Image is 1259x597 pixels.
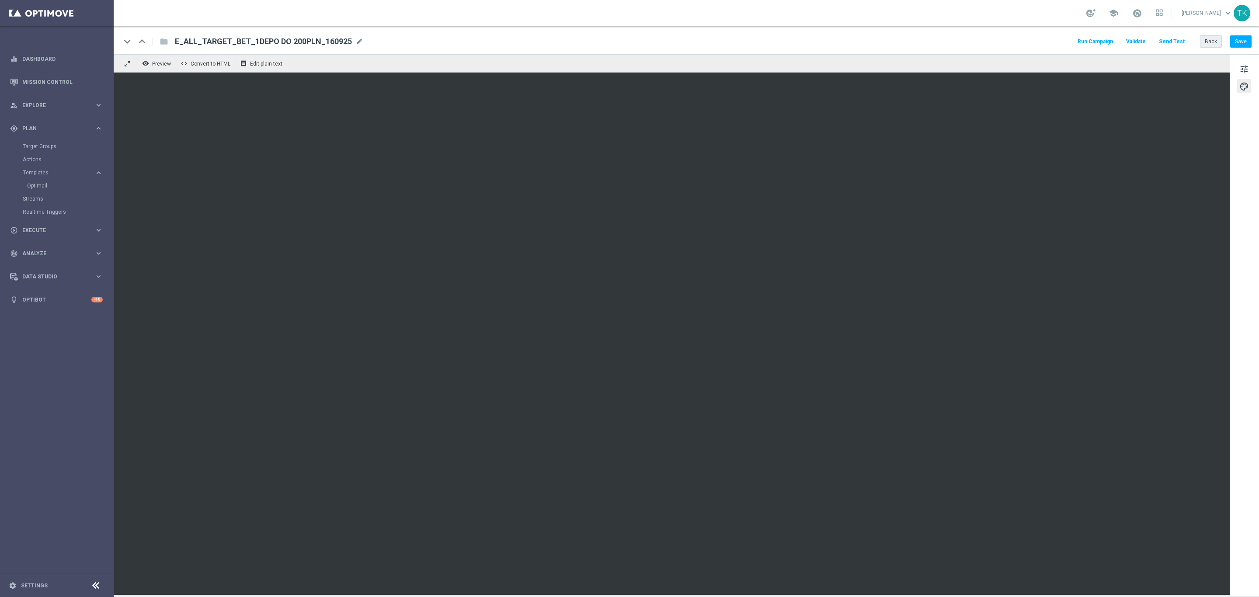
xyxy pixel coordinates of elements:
[1230,35,1252,48] button: Save
[27,182,91,189] a: Optimail
[10,101,18,109] i: person_search
[250,61,282,67] span: Edit plain text
[94,272,103,281] i: keyboard_arrow_right
[10,227,103,234] button: play_circle_outline Execute keyboard_arrow_right
[27,179,113,192] div: Optimail
[23,170,86,175] span: Templates
[10,56,103,62] button: equalizer Dashboard
[9,582,17,590] i: settings
[10,47,103,70] div: Dashboard
[10,101,94,109] div: Explore
[91,297,103,302] div: +10
[10,288,103,311] div: Optibot
[94,249,103,257] i: keyboard_arrow_right
[1234,5,1250,21] div: TK
[1239,81,1249,92] span: palette
[21,583,48,588] a: Settings
[1126,38,1146,45] span: Validate
[10,226,18,234] i: play_circle_outline
[1237,62,1251,76] button: tune
[23,208,91,215] a: Realtime Triggers
[178,58,234,69] button: code Convert to HTML
[94,226,103,234] i: keyboard_arrow_right
[22,228,94,233] span: Execute
[152,61,171,67] span: Preview
[22,288,91,311] a: Optibot
[10,102,103,109] button: person_search Explore keyboard_arrow_right
[10,296,103,303] button: lightbulb Optibot +10
[10,55,18,63] i: equalizer
[23,143,91,150] a: Target Groups
[23,192,113,205] div: Streams
[1158,36,1186,48] button: Send Test
[1125,36,1147,48] button: Validate
[10,125,18,132] i: gps_fixed
[175,36,352,47] span: E_ALL_TARGET_BET_1DEPO DO 200PLN_160925
[1076,36,1114,48] button: Run Campaign
[23,205,113,219] div: Realtime Triggers
[10,273,103,280] button: Data Studio keyboard_arrow_right
[23,169,103,176] button: Templates keyboard_arrow_right
[22,70,103,94] a: Mission Control
[191,61,230,67] span: Convert to HTML
[1181,7,1234,20] a: [PERSON_NAME]keyboard_arrow_down
[240,60,247,67] i: receipt
[10,250,103,257] button: track_changes Analyze keyboard_arrow_right
[22,251,94,256] span: Analyze
[23,156,91,163] a: Actions
[23,166,113,192] div: Templates
[1237,79,1251,93] button: palette
[140,58,175,69] button: remove_red_eye Preview
[10,79,103,86] button: Mission Control
[10,250,18,257] i: track_changes
[10,250,94,257] div: Analyze
[22,103,94,108] span: Explore
[142,60,149,67] i: remove_red_eye
[10,125,94,132] div: Plan
[23,195,91,202] a: Streams
[22,274,94,279] span: Data Studio
[10,296,18,304] i: lightbulb
[23,140,113,153] div: Target Groups
[94,124,103,132] i: keyboard_arrow_right
[1239,63,1249,75] span: tune
[355,38,363,45] span: mode_edit
[23,170,94,175] div: Templates
[1223,8,1233,18] span: keyboard_arrow_down
[94,101,103,109] i: keyboard_arrow_right
[22,47,103,70] a: Dashboard
[10,226,94,234] div: Execute
[10,273,94,281] div: Data Studio
[10,70,103,94] div: Mission Control
[181,60,188,67] span: code
[238,58,286,69] button: receipt Edit plain text
[22,126,94,131] span: Plan
[94,169,103,177] i: keyboard_arrow_right
[1109,8,1118,18] span: school
[1200,35,1222,48] button: Back
[10,125,103,132] button: gps_fixed Plan keyboard_arrow_right
[23,153,113,166] div: Actions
